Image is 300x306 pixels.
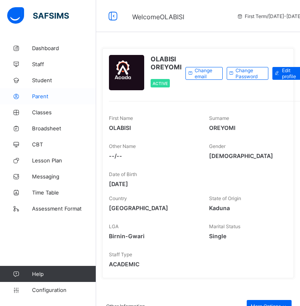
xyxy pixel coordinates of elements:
[132,13,184,21] span: Welcome OLABISI
[32,77,96,83] span: Student
[32,45,96,51] span: Dashboard
[32,61,96,67] span: Staff
[32,141,96,148] span: CBT
[109,251,132,257] span: Staff Type
[209,115,229,121] span: Surname
[151,55,181,71] span: OLABISI OREYOMI
[32,109,96,116] span: Classes
[209,233,297,239] span: Single
[209,195,241,201] span: State of Origin
[109,233,197,239] span: Birnin-Gwari
[32,157,96,164] span: Lesson Plan
[109,261,197,267] span: ACADEMIC
[209,143,226,149] span: Gender
[282,67,299,79] span: Edit profile
[109,195,127,201] span: Country
[32,271,96,277] span: Help
[32,125,96,132] span: Broadsheet
[109,152,197,159] span: --/--
[109,205,197,211] span: [GEOGRAPHIC_DATA]
[209,124,297,131] span: OREYOMI
[236,67,262,79] span: Change Password
[209,223,240,229] span: Marital Status
[109,223,119,229] span: LGA
[32,287,96,293] span: Configuration
[153,81,168,86] span: Active
[109,124,197,131] span: OLABISI
[209,205,297,211] span: Kaduna
[32,205,96,212] span: Assessment Format
[7,7,69,24] img: safsims
[195,67,216,79] span: Change email
[109,115,133,121] span: First Name
[109,171,137,177] span: Date of Birth
[209,152,297,159] span: [DEMOGRAPHIC_DATA]
[109,143,136,149] span: Other Name
[109,180,197,187] span: [DATE]
[32,189,96,196] span: Time Table
[32,173,96,180] span: Messaging
[32,93,96,99] span: Parent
